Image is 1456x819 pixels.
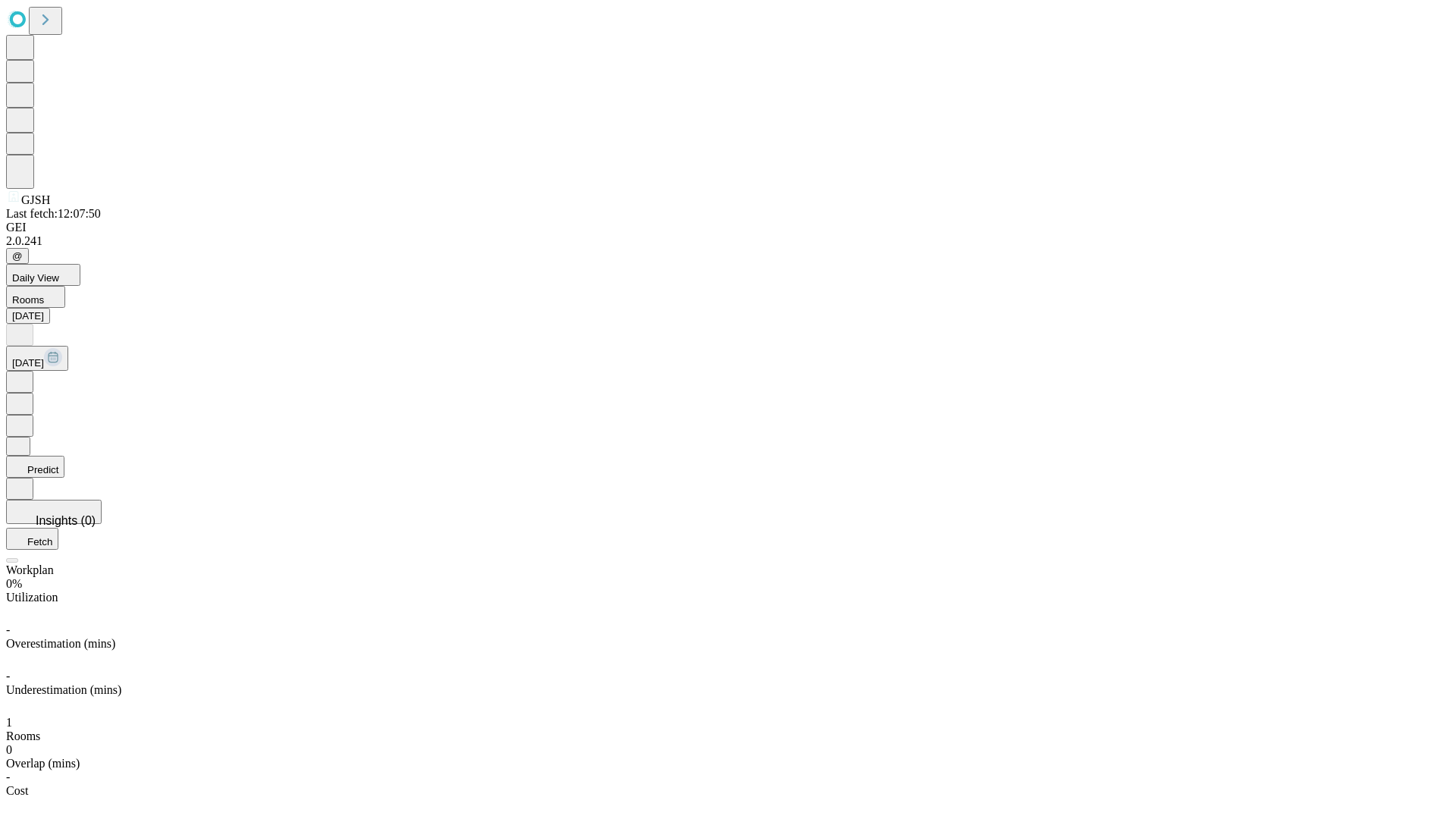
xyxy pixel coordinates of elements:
[6,234,1450,248] div: 2.0.241
[6,716,12,729] span: 1
[6,683,121,696] span: Underestimation (mins)
[6,207,101,220] span: Last fetch: 12:07:50
[21,193,50,206] span: GJSH
[6,221,1450,234] div: GEI
[6,784,28,797] span: Cost
[6,308,50,324] button: [DATE]
[12,294,44,306] span: Rooms
[6,637,115,650] span: Overestimation (mins)
[6,757,80,770] span: Overlap (mins)
[6,730,40,742] span: Rooms
[6,743,12,756] span: 0
[6,670,10,682] span: -
[12,250,23,262] span: @
[6,528,58,550] button: Fetch
[6,248,29,264] button: @
[6,577,22,590] span: 0%
[6,346,68,371] button: [DATE]
[6,500,102,524] button: Insights (0)
[12,272,59,284] span: Daily View
[6,456,64,478] button: Predict
[6,286,65,308] button: Rooms
[6,591,58,604] span: Utilization
[36,514,96,527] span: Insights (0)
[12,357,44,369] span: [DATE]
[6,770,10,783] span: -
[6,563,54,576] span: Workplan
[6,264,80,286] button: Daily View
[6,623,10,636] span: -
